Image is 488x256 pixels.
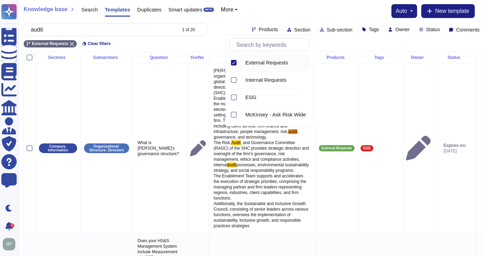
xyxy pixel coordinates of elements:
[456,27,480,32] span: Comments
[81,7,98,12] span: Search
[233,39,309,51] input: Search by keywords
[240,72,310,88] div: Internal Requests
[240,59,243,67] div: External Requests
[227,162,236,167] span: audit
[240,111,243,118] div: McKinsey - Ask Risk Wide
[294,27,311,32] span: Section
[1,237,20,252] button: user
[221,7,238,12] button: More
[41,144,75,152] p: Company Information
[395,27,410,32] span: Owner
[83,55,130,60] div: Subsections
[182,28,195,32] div: 1 of 20
[246,77,287,83] span: Internal Requests
[10,223,14,228] div: 9+
[221,7,233,12] span: More
[246,112,306,118] span: McKinsey - Ask Risk Wide
[406,55,431,60] div: Owner
[190,55,206,60] div: Yes/No
[240,93,243,101] div: ESG
[435,8,469,14] span: New template
[259,27,278,32] span: Products
[214,129,299,145] span: , governance, and technology. The Risk,
[246,94,257,100] span: ESG
[214,68,308,134] span: [PERSON_NAME]'s governance structure is organized as a single global partnership, led by a global...
[444,148,466,154] span: [DATE]
[136,138,184,158] p: What is [PERSON_NAME]’s governance structure?
[421,4,475,18] button: New template
[444,143,466,148] span: Expires on:
[88,42,111,46] span: Clear filters
[369,27,379,32] span: Tags
[240,89,310,105] div: ESG
[246,112,307,118] div: McKinsey - Ask Risk Wide
[240,55,310,70] div: External Requests
[214,140,310,167] span: , and Governance Committee (RAGC) of the SHC provides strategic direction and oversight of the fi...
[426,27,440,32] span: Status
[361,55,400,60] div: Tags
[322,147,352,150] span: External Requests
[27,24,176,36] input: Search by keywords
[136,55,184,60] div: Question
[288,129,297,134] span: audit
[319,55,355,60] div: Products
[204,8,214,12] div: BETA
[212,55,313,60] div: Answer
[214,162,310,228] span: processes, environmental sustainability strategy, and social responsibility programs. The Enablem...
[246,94,307,100] div: ESG
[240,107,310,122] div: McKinsey - Ask Risk Wide
[137,7,162,12] span: Duplicates
[38,55,77,60] div: Sections
[86,144,127,152] p: Organizational Structure- Directors
[327,27,353,32] span: Sub-section
[246,77,307,83] div: Internal Requests
[32,42,68,46] span: External Requests
[246,60,307,66] div: External Requests
[363,147,371,150] span: ESG
[105,7,130,12] span: Templates
[24,7,67,12] span: Knowledge base
[3,238,15,250] img: user
[246,60,288,66] span: External Requests
[240,76,243,84] div: Internal Requests
[396,8,413,14] button: auto
[231,140,241,145] span: Audit
[168,7,202,12] span: Smart updates
[396,8,407,14] span: auto
[437,55,473,60] div: Status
